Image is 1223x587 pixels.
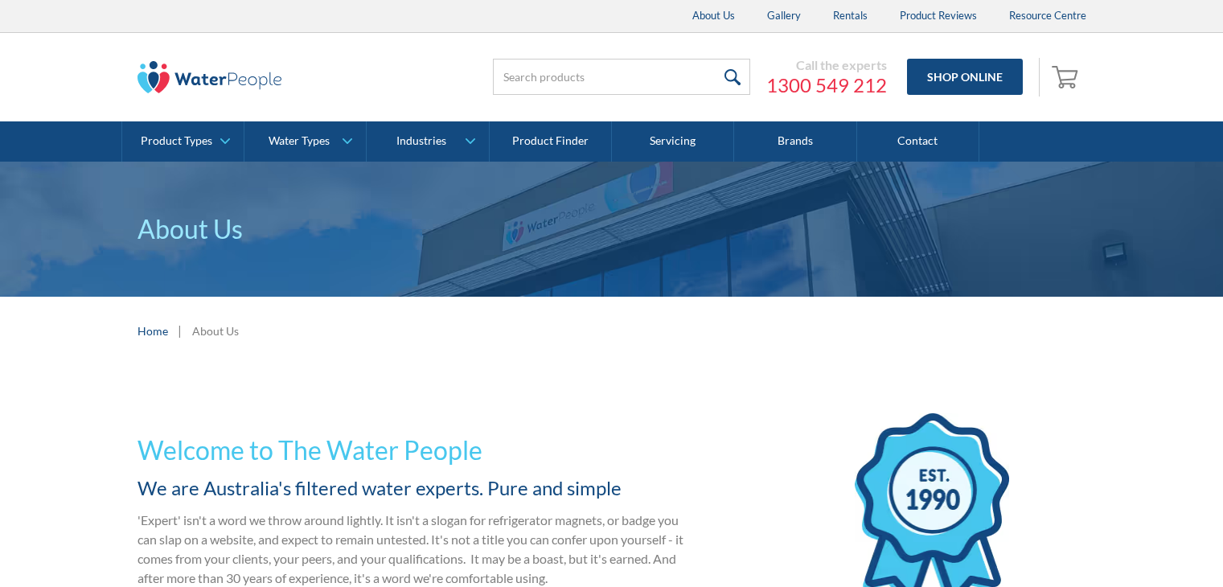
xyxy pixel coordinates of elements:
a: Product Types [122,121,244,162]
div: | [176,321,184,340]
a: Contact [857,121,979,162]
iframe: podium webchat widget bubble [1062,507,1223,587]
div: Product Types [141,134,212,148]
a: Industries [367,121,488,162]
a: Open empty cart [1048,58,1086,96]
h2: We are Australia's filtered water experts. Pure and simple [137,474,686,503]
a: Servicing [612,121,734,162]
div: Water Types [269,134,330,148]
div: About Us [192,322,239,339]
a: Product Finder [490,121,612,162]
a: Brands [734,121,856,162]
p: About Us [137,210,1086,248]
input: Search products [493,59,750,95]
img: shopping cart [1052,64,1082,89]
a: 1300 549 212 [766,73,887,97]
div: Industries [396,134,446,148]
iframe: podium webchat widget prompt [950,334,1223,527]
a: Shop Online [907,59,1023,95]
a: Water Types [244,121,366,162]
div: Call the experts [766,57,887,73]
a: Home [137,322,168,339]
h1: Welcome to The Water People [137,431,686,470]
img: The Water People [137,61,282,93]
